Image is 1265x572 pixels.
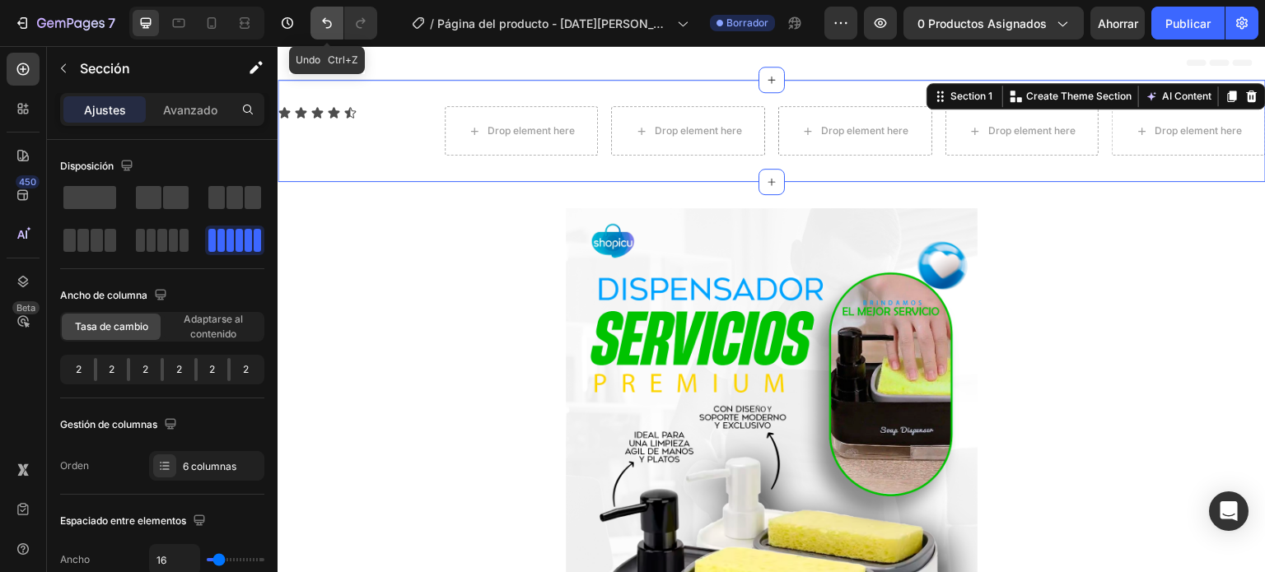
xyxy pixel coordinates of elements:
[278,46,1265,572] iframe: Área de diseño
[711,78,798,91] div: Drop element here
[670,43,718,58] div: Section 1
[16,302,35,314] font: Beta
[60,160,114,172] font: Disposición
[1090,7,1145,40] button: Ahorrar
[108,15,115,31] font: 7
[142,363,148,375] font: 2
[544,78,631,91] div: Drop element here
[1165,16,1211,30] font: Publicar
[917,16,1047,30] font: 0 productos asignados
[80,60,130,77] font: Sección
[176,363,182,375] font: 2
[60,459,89,472] font: Orden
[19,176,36,188] font: 450
[84,103,126,117] font: Ajustes
[60,289,147,301] font: Ancho de columna
[80,58,215,78] p: Sección
[310,7,377,40] div: Deshacer/Rehacer
[903,7,1084,40] button: 0 productos asignados
[60,418,157,430] font: Gestión de columnas
[1151,7,1225,40] button: Publicar
[75,320,148,333] font: Tasa de cambio
[1098,16,1138,30] font: Ahorrar
[749,43,854,58] p: Create Theme Section
[243,363,249,375] font: 2
[60,553,90,565] font: Ancho
[1209,491,1249,531] div: Abrir Intercom Messenger
[184,313,243,340] font: Adaptarse al contenido
[726,16,768,29] font: Borrador
[377,78,464,91] div: Drop element here
[60,514,186,527] font: Espaciado entre elementos
[878,78,965,91] div: Drop element here
[430,16,434,30] font: /
[183,460,236,472] font: 6 columnas
[76,363,82,375] font: 2
[209,363,215,375] font: 2
[7,7,123,40] button: 7
[437,16,670,48] font: Página del producto - [DATE][PERSON_NAME] 00:50:04
[109,363,114,375] font: 2
[163,103,217,117] font: Avanzado
[865,40,937,60] button: AI Content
